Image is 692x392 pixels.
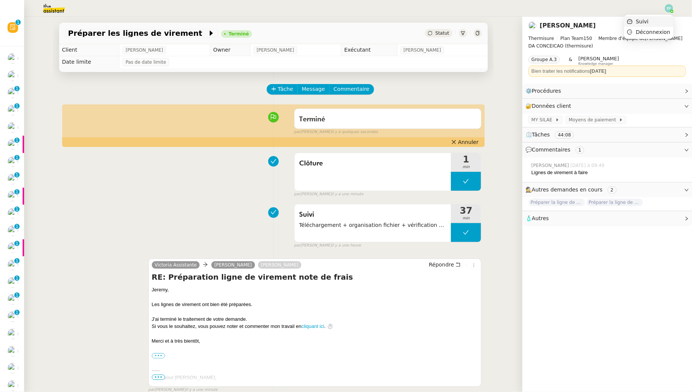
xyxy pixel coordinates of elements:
img: users%2FSg6jQljroSUGpSfKFUOPmUmNaZ23%2Favatar%2FUntitled.png [8,260,18,270]
span: 150 [584,36,592,41]
p: 1 [15,155,18,162]
button: Tâche [267,84,298,95]
span: Téléchargement + organisation fichier + vérification virements historique doublon + envoi lignes ... [299,221,447,230]
p: 1 [15,276,18,282]
span: Préparer la ligne de virement - modification facture [587,199,643,206]
img: svg [665,4,673,12]
img: users%2FSg6jQljroSUGpSfKFUOPmUmNaZ23%2Favatar%2FUntitled.png [8,122,18,133]
p: 1 [15,138,18,144]
div: Jeremy﻿, [152,286,478,294]
a: Victoria Assistante [152,262,200,268]
span: 🔐 [525,102,574,110]
span: il y a une heure [331,242,361,249]
p: 1 [15,241,18,248]
img: users%2FSg6jQljroSUGpSfKFUOPmUmNaZ23%2Favatar%2FUntitled.png [8,242,18,253]
nz-badge-sup: 1 [14,86,20,91]
td: Client [59,44,119,56]
span: [PERSON_NAME] [125,46,163,54]
img: users%2FSg6jQljroSUGpSfKFUOPmUmNaZ23%2Favatar%2FUntitled.png [8,87,18,98]
nz-badge-sup: 1 [14,241,20,246]
p: 1 [15,172,18,179]
div: ----- [152,367,478,374]
span: Thermisure [529,36,554,41]
span: [PERSON_NAME] [257,46,294,54]
span: Préparer la ligne de virement pour la facture [529,199,585,206]
span: MY SILAE [532,116,555,124]
span: Tâches [532,132,550,138]
nz-tag: Groupe A.3 [529,56,560,63]
a: [PERSON_NAME] [211,262,255,268]
div: 🔐Données client [522,99,692,113]
nz-badge-sup: 1 [14,138,20,143]
span: 🕵️ [525,187,620,193]
a: cliquant ici [301,323,324,329]
td: Date limite [59,56,119,68]
p: 1 [15,103,18,110]
img: users%2FSg6jQljroSUGpSfKFUOPmUmNaZ23%2Favatar%2FUntitled.png [8,105,18,115]
span: ⏲️ [525,132,580,138]
span: par [294,191,301,198]
div: J'ai terminé le traitement de votre demande. [152,315,478,323]
nz-tag: 2 [608,186,617,194]
div: ⚙️Procédures [522,84,692,98]
span: 🧴 [525,215,549,221]
p: 1 [15,310,18,317]
nz-badge-sup: 1 [14,103,20,109]
img: users%2FSg6jQljroSUGpSfKFUOPmUmNaZ23%2Favatar%2FUntitled.png [8,346,18,357]
a: [PERSON_NAME] [540,22,596,29]
nz-badge-sup: 1 [14,258,20,263]
nz-badge-sup: 1 [14,292,20,298]
img: users%2FSg6jQljroSUGpSfKFUOPmUmNaZ23%2Favatar%2FUntitled.png [8,311,18,322]
span: Répondre [429,261,454,268]
span: il y a une minute [331,191,363,198]
span: Membre d'équipe de [599,36,645,41]
span: Pas de date limite [125,58,166,66]
nz-badge-sup: 1 [14,189,20,194]
p: 1 [15,258,18,265]
span: Statut [435,31,449,36]
div: Bonjour [PERSON_NAME], [157,374,478,381]
p: 1 [15,207,18,213]
img: users%2FlEKjZHdPaYMNgwXp1mLJZ8r8UFs1%2Favatar%2F1e03ee85-bb59-4f48-8ffa-f076c2e8c285 [8,53,18,64]
img: users%2FSg6jQljroSUGpSfKFUOPmUmNaZ23%2Favatar%2FUntitled.png [8,363,18,374]
nz-badge-sup: 1 [14,172,20,178]
span: Déconnexion [636,29,670,35]
nz-badge-sup: 1 [14,207,20,212]
td: Owner [210,44,251,56]
p: 1 [15,224,18,231]
img: users%2FSg6jQljroSUGpSfKFUOPmUmNaZ23%2Favatar%2FUntitled.png [8,294,18,305]
nz-tag: 44:08 [555,131,574,139]
div: 🕵️Autres demandes en cours 2 [522,182,692,197]
strong: [DATE] [590,68,606,74]
button: Répondre [426,260,463,269]
span: 💬 [525,147,587,153]
button: Commentaire [329,84,374,95]
div: Lignes de virement à faire [532,169,686,176]
img: users%2FSg6jQljroSUGpSfKFUOPmUmNaZ23%2Favatar%2FUntitled.png [8,139,18,150]
img: users%2FSg6jQljroSUGpSfKFUOPmUmNaZ23%2Favatar%2FUntitled.png [8,70,18,81]
div: Les lignes de virement ont bien été préparées. [152,301,478,308]
nz-tag: 1 [576,146,585,154]
span: Préparer les lignes de virement [68,29,208,37]
nz-badge-sup: 1 [14,224,20,229]
span: il y a quelques secondes [331,129,378,135]
div: 💬Commentaires 1 [522,142,692,157]
img: users%2FQNmrJKjvCnhZ9wRJPnUNc9lj8eE3%2Favatar%2F5ca36b56-0364-45de-a850-26ae83da85f1 [8,380,18,391]
img: users%2FME7CwGhkVpexbSaUxoFyX6OhGQk2%2Favatar%2Fe146a5d2-1708-490f-af4b-78e736222863 [8,156,18,167]
span: Tâche [278,85,293,93]
p: 1 [15,86,18,93]
span: par [294,129,301,135]
small: [PERSON_NAME] [294,191,364,198]
span: [PERSON_NAME] DA CONCEICAO (thermisure) [529,35,686,50]
app-user-label: Knowledge manager [579,56,619,66]
span: & [569,56,572,66]
span: Procédures [532,88,561,94]
span: par [294,242,301,249]
span: Plan Team [561,36,584,41]
span: [PERSON_NAME] [403,46,441,54]
label: ••• [152,353,165,358]
span: Message [302,85,325,93]
p: 1 [15,292,18,299]
div: 🧴Autres [522,211,692,226]
span: Autres [532,215,549,221]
